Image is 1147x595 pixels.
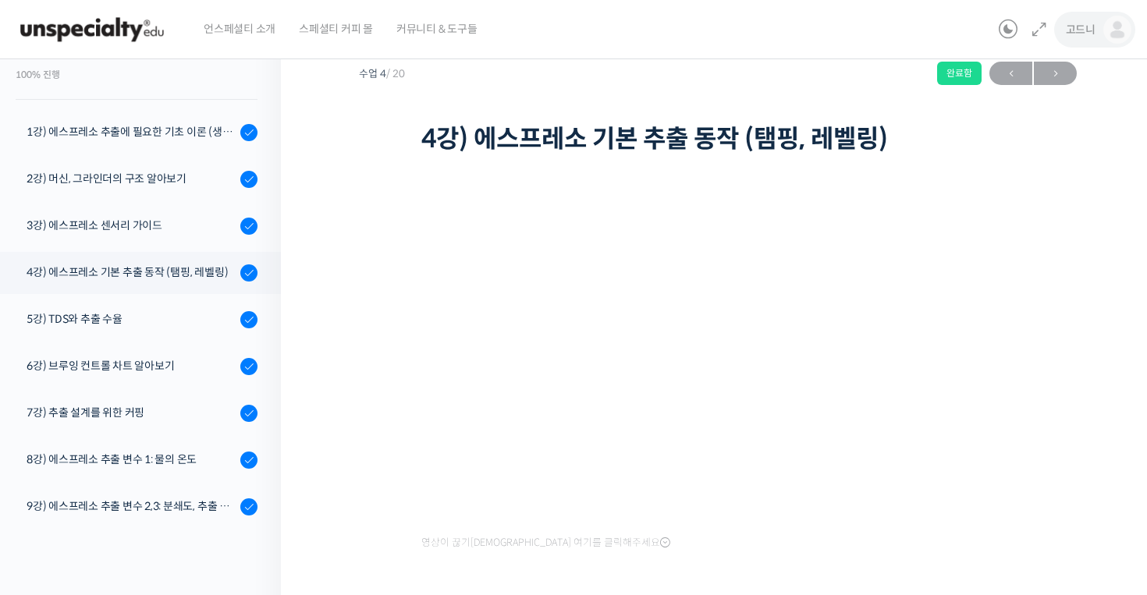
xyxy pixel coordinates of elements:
[201,466,300,505] a: 설정
[1034,62,1077,85] a: 다음→
[49,489,59,501] span: 홈
[27,217,236,234] div: 3강) 에스프레소 센서리 가이드
[143,490,162,502] span: 대화
[103,466,201,505] a: 대화
[27,123,236,140] div: 1강) 에스프레소 추출에 필요한 기초 이론 (생두, 가공, 로스팅)
[421,537,670,549] span: 영상이 끊기[DEMOGRAPHIC_DATA] 여기를 클릭해주세요
[1066,23,1096,37] span: 고드니
[359,69,405,79] span: 수업 4
[27,451,236,468] div: 8강) 에스프레소 추출 변수 1: 물의 온도
[937,62,982,85] div: 완료함
[386,67,405,80] span: / 20
[989,62,1032,85] a: ←이전
[421,124,1014,154] h1: 4강) 에스프레소 기본 추출 동작 (탬핑, 레벨링)
[27,170,236,187] div: 2강) 머신, 그라인더의 구조 알아보기
[1034,63,1077,84] span: →
[27,404,236,421] div: 7강) 추출 설계를 위한 커핑
[27,357,236,374] div: 6강) 브루잉 컨트롤 차트 알아보기
[241,489,260,501] span: 설정
[27,498,236,515] div: 9강) 에스프레소 추출 변수 2,3: 분쇄도, 추출 시간
[27,310,236,328] div: 5강) TDS와 추출 수율
[5,466,103,505] a: 홈
[989,63,1032,84] span: ←
[27,264,236,281] div: 4강) 에스프레소 기본 추출 동작 (탬핑, 레벨링)
[16,70,257,80] div: 100% 진행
